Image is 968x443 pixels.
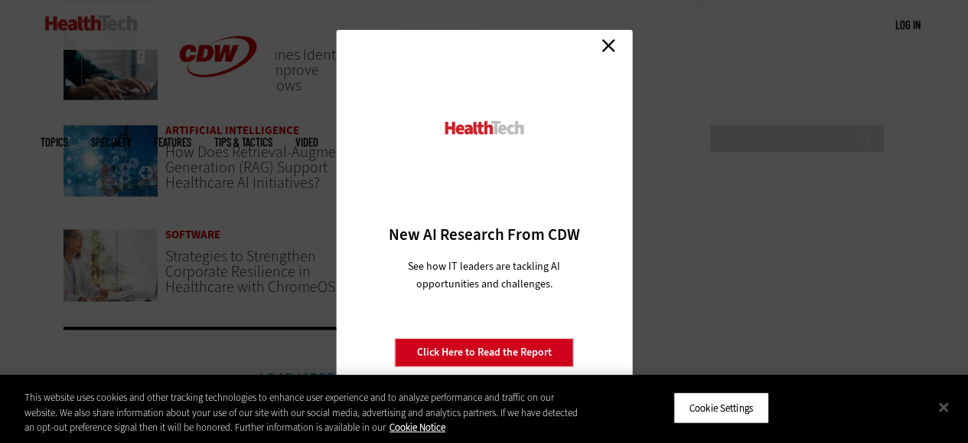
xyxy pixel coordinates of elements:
[24,390,581,435] div: This website uses cookies and other tracking technologies to enhance user experience and to analy...
[389,421,445,434] a: More information about your privacy
[395,338,574,367] a: Click Here to Read the Report
[442,120,526,136] img: HealthTech_0.png
[927,390,960,424] button: Close
[363,224,605,245] h3: New AI Research From CDW
[673,392,769,424] button: Cookie Settings
[597,34,620,57] a: Close
[389,258,579,293] p: See how IT leaders are tackling AI opportunities and challenges.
